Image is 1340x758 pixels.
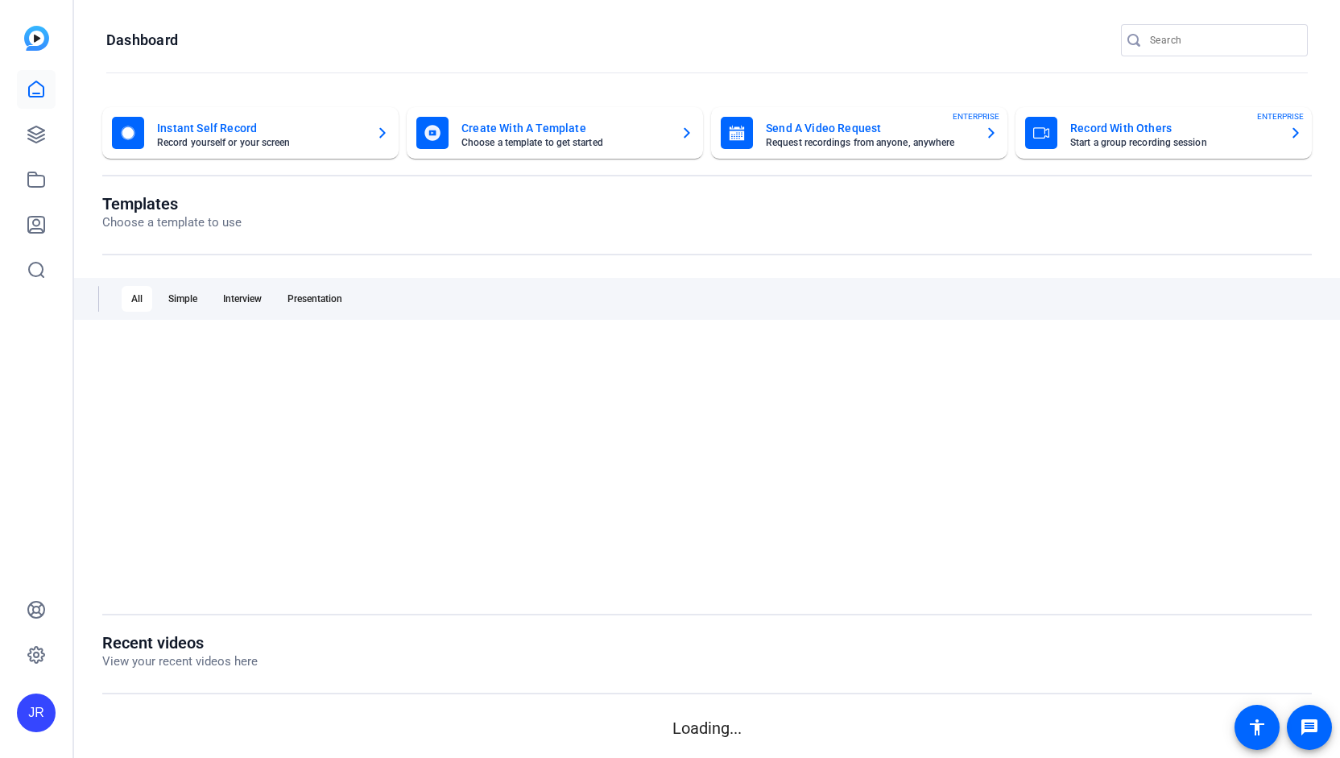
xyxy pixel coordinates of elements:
button: Record With OthersStart a group recording sessionENTERPRISE [1015,107,1312,159]
h1: Dashboard [106,31,178,50]
div: Simple [159,286,207,312]
div: Interview [213,286,271,312]
button: Send A Video RequestRequest recordings from anyone, anywhereENTERPRISE [711,107,1007,159]
div: Presentation [278,286,352,312]
p: Loading... [102,716,1312,740]
p: View your recent videos here [102,652,258,671]
mat-card-subtitle: Request recordings from anyone, anywhere [766,138,972,147]
img: blue-gradient.svg [24,26,49,51]
mat-card-title: Record With Others [1070,118,1276,138]
div: All [122,286,152,312]
mat-card-subtitle: Start a group recording session [1070,138,1276,147]
input: Search [1150,31,1295,50]
span: ENTERPRISE [953,110,999,122]
h1: Templates [102,194,242,213]
h1: Recent videos [102,633,258,652]
div: JR [17,694,56,732]
mat-card-title: Create With A Template [461,118,668,138]
mat-card-subtitle: Choose a template to get started [461,138,668,147]
mat-card-subtitle: Record yourself or your screen [157,138,363,147]
mat-icon: message [1300,718,1319,737]
mat-card-title: Instant Self Record [157,118,363,138]
mat-card-title: Send A Video Request [766,118,972,138]
button: Instant Self RecordRecord yourself or your screen [102,107,399,159]
button: Create With A TemplateChoose a template to get started [407,107,703,159]
p: Choose a template to use [102,213,242,232]
mat-icon: accessibility [1247,718,1267,737]
span: ENTERPRISE [1257,110,1304,122]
